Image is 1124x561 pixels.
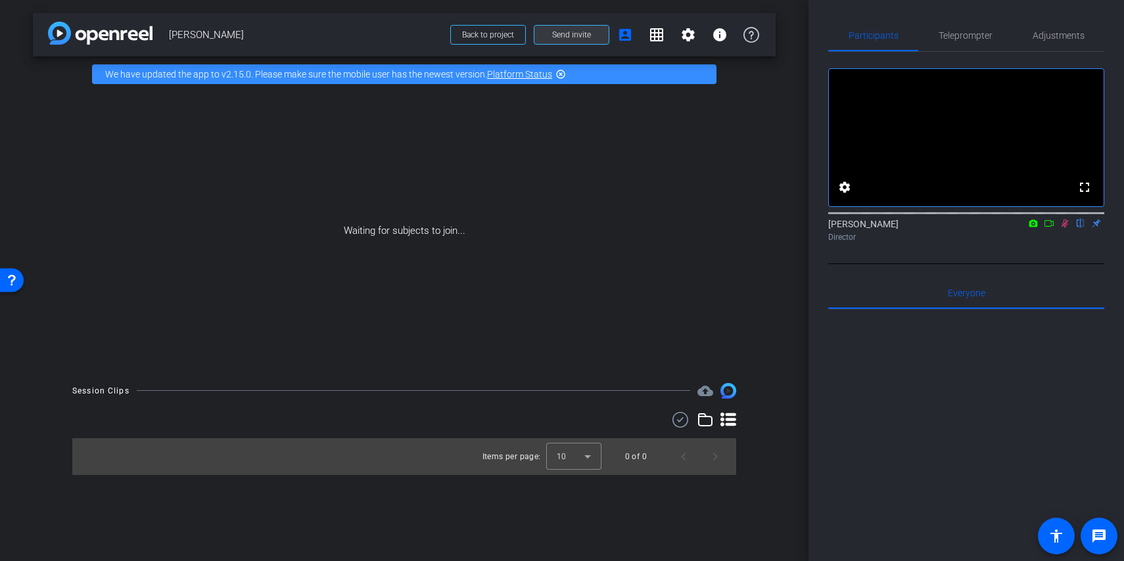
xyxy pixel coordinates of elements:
mat-icon: flip [1073,217,1089,229]
mat-icon: grid_on [649,27,665,43]
span: Destinations for your clips [697,383,713,399]
mat-icon: message [1091,528,1107,544]
div: 0 of 0 [625,450,647,463]
button: Send invite [534,25,609,45]
mat-icon: fullscreen [1077,179,1092,195]
img: Session clips [720,383,736,399]
span: Participants [849,31,899,40]
mat-icon: settings [680,27,696,43]
a: Platform Status [487,69,552,79]
mat-icon: info [712,27,728,43]
mat-icon: cloud_upload [697,383,713,399]
span: [PERSON_NAME] [169,22,442,48]
mat-icon: settings [837,179,853,195]
mat-icon: accessibility [1048,528,1064,544]
div: Items per page: [482,450,541,463]
div: Director [828,231,1104,243]
div: Session Clips [72,384,129,397]
div: Waiting for subjects to join... [33,92,776,370]
img: app-logo [48,22,152,45]
mat-icon: account_box [617,27,633,43]
div: We have updated the app to v2.15.0. Please make sure the mobile user has the newest version. [92,64,716,84]
span: Teleprompter [939,31,993,40]
button: Previous page [668,441,699,472]
div: [PERSON_NAME] [828,217,1104,243]
button: Next page [699,441,731,472]
mat-icon: highlight_off [555,69,566,79]
span: Send invite [552,30,591,40]
span: Back to project [462,30,514,39]
button: Back to project [450,25,526,45]
span: Adjustments [1033,31,1085,40]
span: Everyone [948,288,985,298]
